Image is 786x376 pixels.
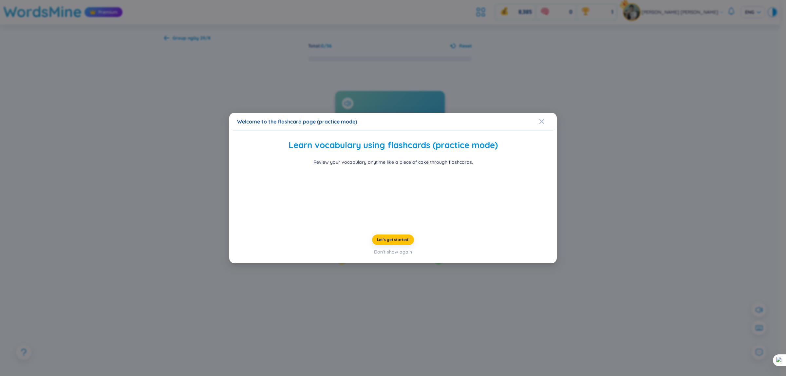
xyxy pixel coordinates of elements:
button: Let's get started! [372,235,414,245]
div: Don't show again [374,248,412,255]
div: Review your vocabulary anytime like a piece of cake through flashcards. [313,159,473,166]
div: Welcome to the flashcard page (practice mode) [237,118,549,125]
span: Let's get started! [377,237,409,242]
h2: Learn vocabulary using flashcards (practice mode) [237,139,549,152]
button: Close [539,113,557,130]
